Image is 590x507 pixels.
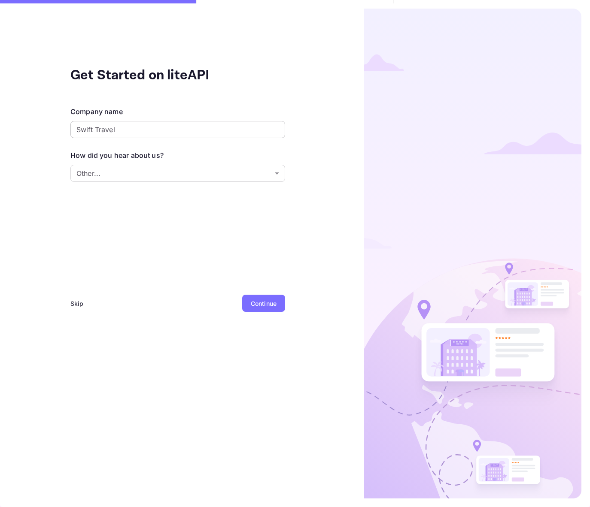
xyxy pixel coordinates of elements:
[70,106,123,117] div: Company name
[70,65,242,86] div: Get Started on liteAPI
[70,299,84,308] div: Skip
[251,299,277,308] div: Continue
[70,150,164,160] div: How did you hear about us?
[70,121,285,138] input: Company name
[70,165,285,182] div: Without label
[329,9,581,498] img: logo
